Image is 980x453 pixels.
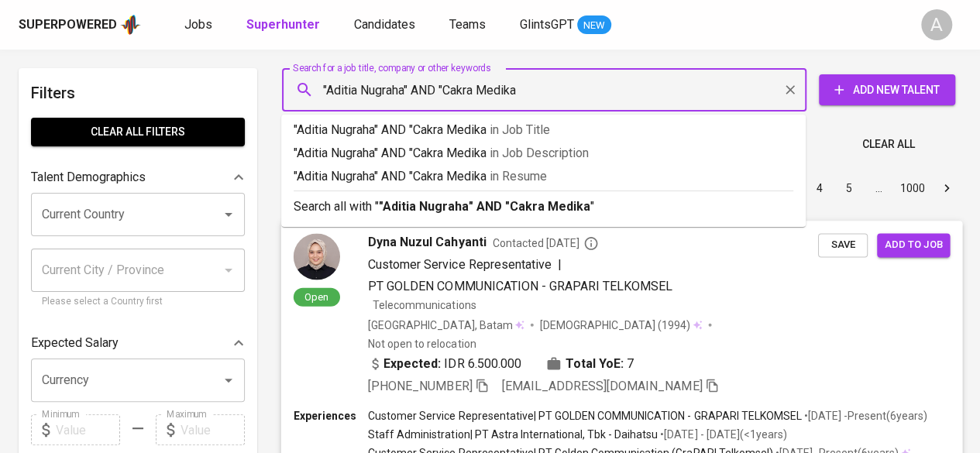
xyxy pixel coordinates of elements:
[493,235,599,251] span: Contacted [DATE]
[246,15,323,35] a: Superhunter
[368,408,802,424] p: Customer Service Representative | PT GOLDEN COMMUNICATION - GRAPARI TELKOMSEL
[819,74,955,105] button: Add New Talent
[42,294,234,310] p: Please select a Country first
[298,290,335,303] span: Open
[449,17,486,32] span: Teams
[31,118,245,146] button: Clear All filters
[218,369,239,391] button: Open
[862,135,915,154] span: Clear All
[368,354,521,372] div: IDR 6.500.000
[354,15,418,35] a: Candidates
[31,168,146,187] p: Talent Demographics
[120,13,141,36] img: app logo
[368,427,658,442] p: Staff Administration | PT Astra International, Tbk - Daihatsu
[934,176,959,201] button: Go to next page
[558,255,562,273] span: |
[540,317,703,332] div: (1994)
[294,167,793,186] p: "Aditia Nugraha" AND "Cakra Medika
[807,176,832,201] button: Go to page 4
[687,176,961,201] nav: pagination navigation
[520,15,611,35] a: GlintsGPT NEW
[658,427,786,442] p: • [DATE] - [DATE] ( <1 years )
[826,236,860,254] span: Save
[181,414,245,445] input: Value
[866,180,891,196] div: …
[31,334,119,352] p: Expected Salary
[449,15,489,35] a: Teams
[885,236,942,254] span: Add to job
[379,199,590,214] b: "Aditia Nugraha" AND "Cakra Medika
[43,122,232,142] span: Clear All filters
[877,233,950,257] button: Add to job
[31,328,245,359] div: Expected Salary
[837,176,861,201] button: Go to page 5
[779,79,801,101] button: Clear
[368,317,524,332] div: [GEOGRAPHIC_DATA], Batam
[383,354,441,372] b: Expected:
[583,235,599,251] svg: By Batam recruiter
[56,414,120,445] input: Value
[368,378,472,393] span: [PHONE_NUMBER]
[19,16,117,34] div: Superpowered
[502,378,703,393] span: [EMAIL_ADDRESS][DOMAIN_NAME]
[368,335,476,351] p: Not open to relocation
[921,9,952,40] div: A
[294,197,793,216] p: Search all with " "
[490,169,547,184] span: in Resume
[294,121,793,139] p: "Aditia Nugraha" AND "Cakra Medika
[802,408,927,424] p: • [DATE] - Present ( 6 years )
[627,354,634,372] span: 7
[31,162,245,193] div: Talent Demographics
[577,18,611,33] span: NEW
[540,317,658,332] span: [DEMOGRAPHIC_DATA]
[184,15,215,35] a: Jobs
[368,233,486,252] span: Dyna Nuzul Cahyanti
[566,354,624,372] b: Total YoE:
[520,17,574,32] span: GlintsGPT
[818,233,868,257] button: Save
[294,144,793,163] p: "Aditia Nugraha" AND "Cakra Medika
[19,13,141,36] a: Superpoweredapp logo
[490,122,550,137] span: in Job Title
[368,256,552,271] span: Customer Service Representative
[184,17,212,32] span: Jobs
[218,204,239,225] button: Open
[856,130,921,159] button: Clear All
[354,17,415,32] span: Candidates
[490,146,589,160] span: in Job Description
[31,81,245,105] h6: Filters
[246,17,320,32] b: Superhunter
[373,298,476,311] span: Telecommunications
[831,81,943,100] span: Add New Talent
[368,278,672,293] span: PT GOLDEN COMMUNICATION - GRAPARI TELKOMSEL
[294,408,368,424] p: Experiences
[294,233,340,280] img: 41cf05b9d138b7a8e501550a22fcbb26.jpg
[896,176,930,201] button: Go to page 1000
